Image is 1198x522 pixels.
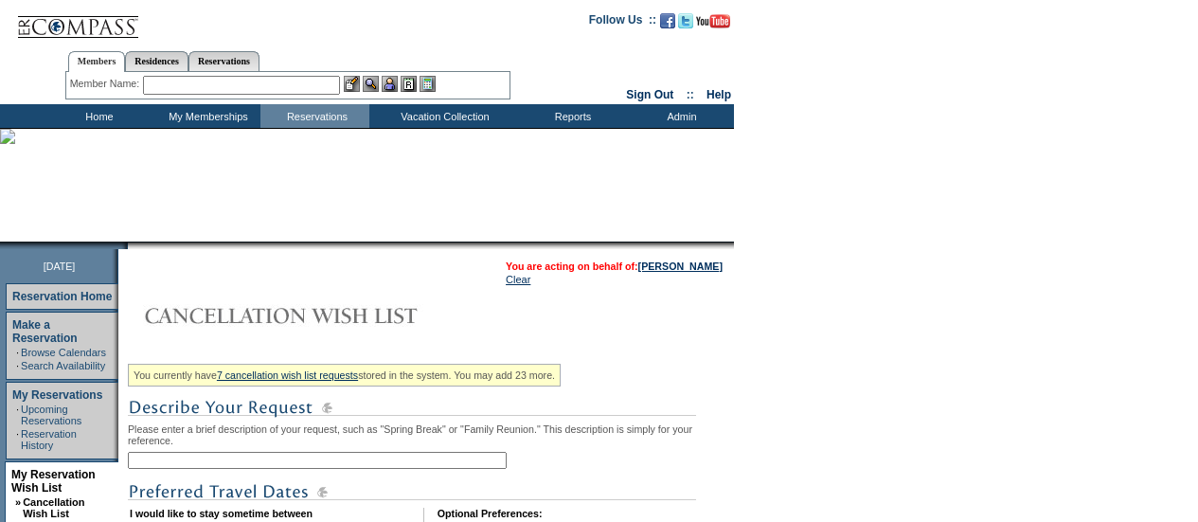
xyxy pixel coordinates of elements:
[506,274,530,285] a: Clear
[696,14,730,28] img: Subscribe to our YouTube Channel
[44,261,76,272] span: [DATE]
[260,104,369,128] td: Reservations
[16,347,19,358] td: ·
[217,369,358,381] a: 7 cancellation wish list requests
[128,242,130,249] img: blank.gif
[23,496,84,519] a: Cancellation Wish List
[382,76,398,92] img: Impersonate
[12,388,102,402] a: My Reservations
[21,428,77,451] a: Reservation History
[12,318,78,345] a: Make a Reservation
[68,51,126,72] a: Members
[438,508,543,519] b: Optional Preferences:
[506,261,723,272] span: You are acting on behalf of:
[363,76,379,92] img: View
[16,360,19,371] td: ·
[43,104,152,128] td: Home
[420,76,436,92] img: b_calculator.gif
[188,51,259,71] a: Reservations
[16,428,19,451] td: ·
[21,360,105,371] a: Search Availability
[344,76,360,92] img: b_edit.gif
[638,261,723,272] a: [PERSON_NAME]
[696,19,730,30] a: Subscribe to our YouTube Channel
[128,364,561,387] div: You currently have stored in the system. You may add 23 more.
[660,13,675,28] img: Become our fan on Facebook
[21,347,106,358] a: Browse Calendars
[589,11,656,34] td: Follow Us ::
[125,51,188,71] a: Residences
[706,88,731,101] a: Help
[678,13,693,28] img: Follow us on Twitter
[21,404,81,426] a: Upcoming Reservations
[130,508,313,519] b: I would like to stay sometime between
[516,104,625,128] td: Reports
[12,290,112,303] a: Reservation Home
[625,104,734,128] td: Admin
[626,88,673,101] a: Sign Out
[70,76,143,92] div: Member Name:
[121,242,128,249] img: promoShadowLeftCorner.gif
[128,297,507,334] img: Cancellation Wish List
[678,19,693,30] a: Follow us on Twitter
[15,496,21,508] b: »
[16,404,19,426] td: ·
[687,88,694,101] span: ::
[660,19,675,30] a: Become our fan on Facebook
[401,76,417,92] img: Reservations
[369,104,516,128] td: Vacation Collection
[152,104,260,128] td: My Memberships
[11,468,96,495] a: My Reservation Wish List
